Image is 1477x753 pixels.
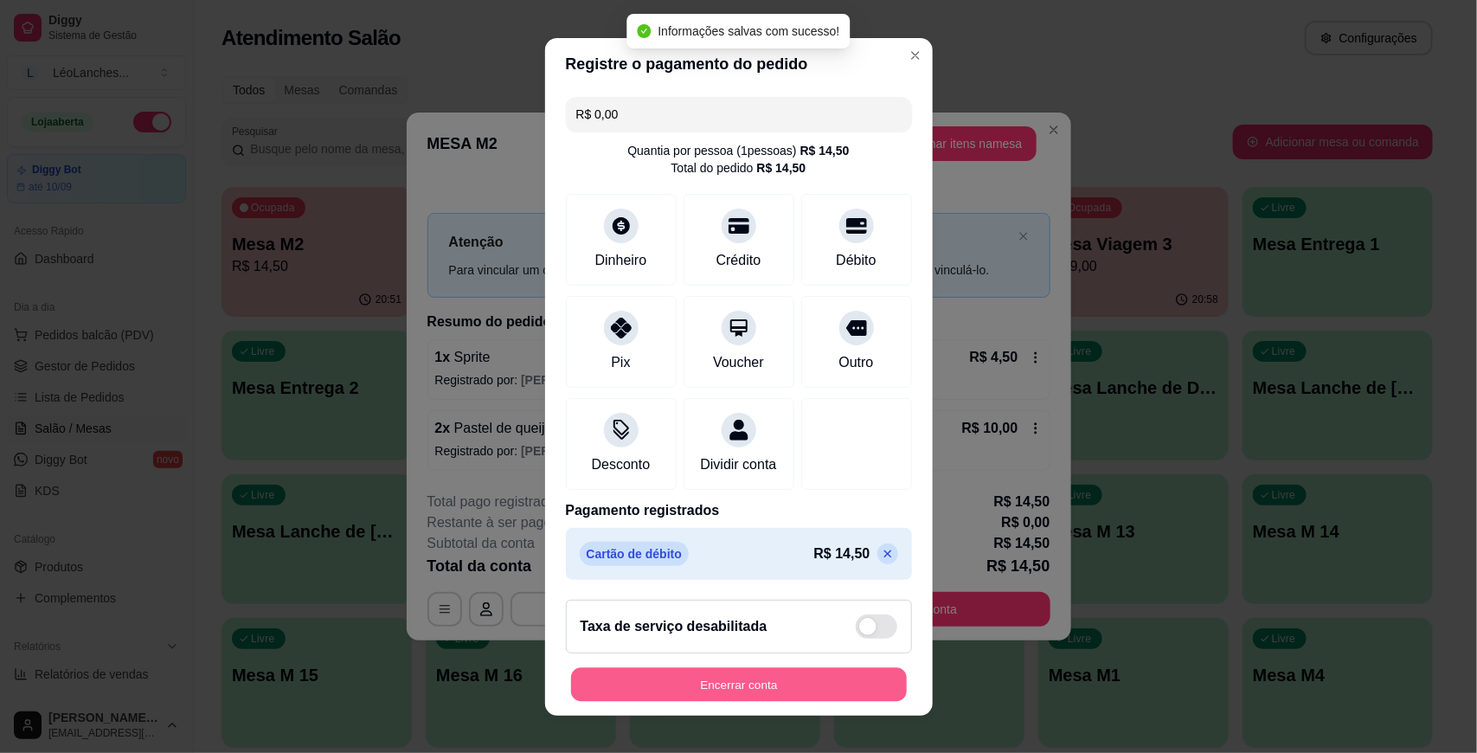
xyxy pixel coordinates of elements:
div: Quantia por pessoa ( 1 pessoas) [627,142,849,159]
p: Pagamento registrados [566,500,912,521]
div: Voucher [713,352,764,373]
div: Total do pedido [671,159,806,177]
button: Close [902,42,929,69]
span: check-circle [637,24,651,38]
h2: Taxa de serviço desabilitada [581,616,767,637]
div: Pix [611,352,630,373]
div: Outro [838,352,873,373]
div: R$ 14,50 [757,159,806,177]
p: R$ 14,50 [814,544,870,564]
div: R$ 14,50 [800,142,850,159]
span: Informações salvas com sucesso! [658,24,839,38]
div: Desconto [592,454,651,475]
input: Ex.: hambúrguer de cordeiro [576,97,902,132]
div: Dinheiro [595,250,647,271]
div: Dividir conta [700,454,776,475]
button: Encerrar conta [571,667,907,701]
header: Registre o pagamento do pedido [545,38,933,90]
div: Débito [836,250,876,271]
div: Crédito [716,250,761,271]
p: Cartão de débito [580,542,689,566]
